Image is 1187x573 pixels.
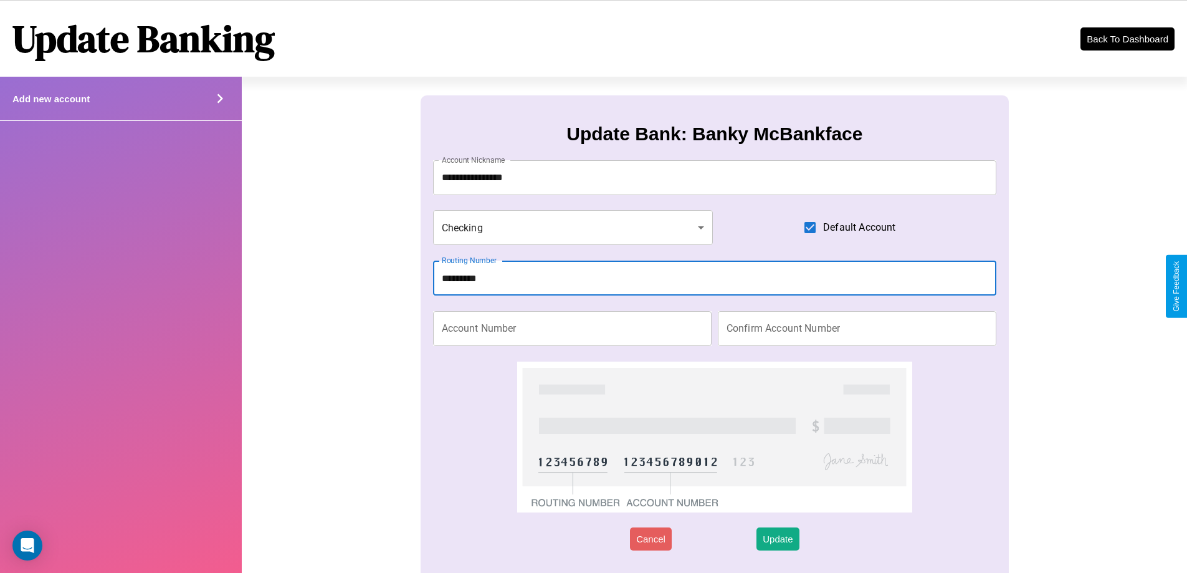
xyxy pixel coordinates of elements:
button: Back To Dashboard [1080,27,1175,51]
div: Checking [433,210,713,245]
span: Default Account [823,220,895,235]
img: check [517,362,912,513]
h3: Update Bank: Banky McBankface [566,123,862,145]
label: Account Nickname [442,155,505,165]
label: Routing Number [442,255,497,266]
button: Update [756,527,799,551]
div: Open Intercom Messenger [12,531,42,561]
h1: Update Banking [12,13,275,64]
div: Give Feedback [1172,261,1181,312]
button: Cancel [630,527,672,551]
h4: Add new account [12,94,90,104]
